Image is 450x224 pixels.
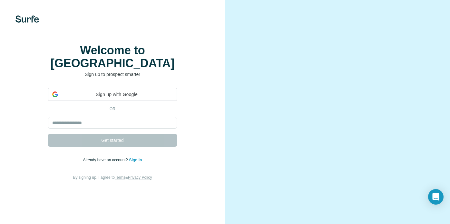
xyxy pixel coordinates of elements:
[73,175,152,180] span: By signing up, I agree to &
[115,175,125,180] a: Terms
[128,175,152,180] a: Privacy Policy
[102,106,123,112] p: or
[83,158,129,162] span: Already have an account?
[15,16,39,23] img: Surfe's logo
[61,91,173,98] span: Sign up with Google
[428,189,444,205] div: Open Intercom Messenger
[48,44,177,70] h1: Welcome to [GEOGRAPHIC_DATA]
[48,88,177,101] div: Sign up with Google
[129,158,142,162] a: Sign in
[48,71,177,78] p: Sign up to prospect smarter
